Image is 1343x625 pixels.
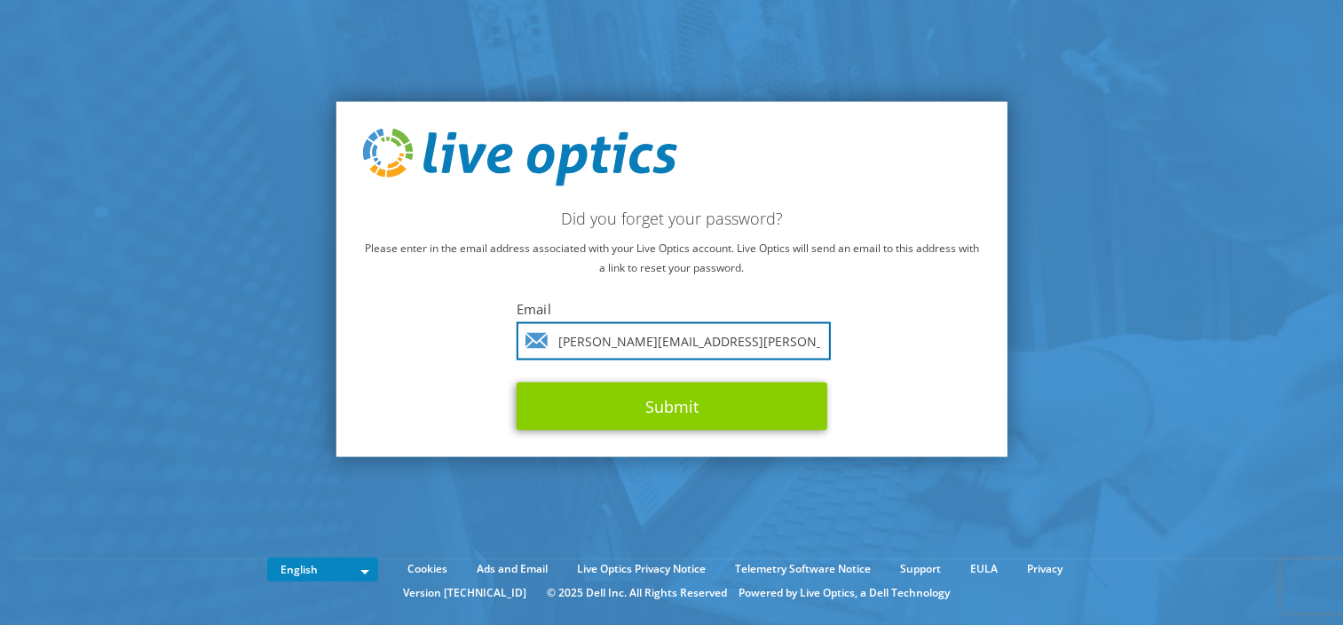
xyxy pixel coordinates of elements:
[463,559,561,579] a: Ads and Email
[517,383,827,431] button: Submit
[394,583,535,603] li: Version [TECHNICAL_ID]
[722,559,884,579] a: Telemetry Software Notice
[362,128,676,186] img: live_optics_svg.svg
[739,583,950,603] li: Powered by Live Optics, a Dell Technology
[394,559,461,579] a: Cookies
[887,559,954,579] a: Support
[957,559,1011,579] a: EULA
[538,583,736,603] li: © 2025 Dell Inc. All Rights Reserved
[362,209,981,228] h2: Did you forget your password?
[1014,559,1076,579] a: Privacy
[564,559,719,579] a: Live Optics Privacy Notice
[517,300,827,318] label: Email
[362,239,981,278] p: Please enter in the email address associated with your Live Optics account. Live Optics will send...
